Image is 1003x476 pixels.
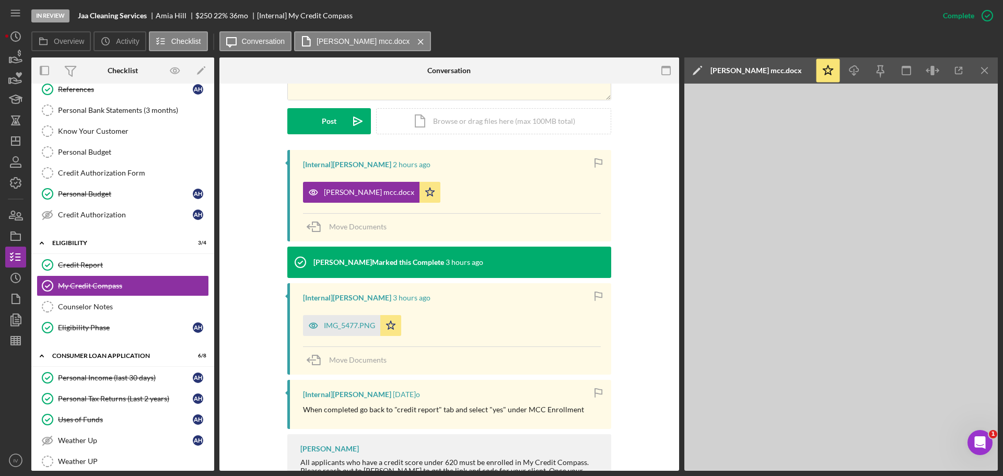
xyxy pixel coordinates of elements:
[108,66,138,75] div: Checklist
[242,37,285,45] label: Conversation
[31,9,69,22] div: In Review
[294,31,431,51] button: [PERSON_NAME] mcc.docx
[393,160,430,169] time: 2025-10-01 15:18
[52,353,180,359] div: Consumer Loan Application
[37,430,209,451] a: Weather UpAH
[58,211,193,219] div: Credit Authorization
[193,210,203,220] div: A H
[58,323,193,332] div: Eligibility Phase
[37,183,209,204] a: Personal BudgetAH
[303,404,584,415] p: When completed go back to "credit report" tab and select "yes" under MCC Enrollment
[37,142,209,162] a: Personal Budget
[37,162,209,183] a: Credit Authorization Form
[214,11,228,20] div: 22 %
[188,240,206,246] div: 3 / 4
[287,108,371,134] button: Post
[58,85,193,94] div: References
[967,430,993,455] iframe: Intercom live chat
[58,190,193,198] div: Personal Budget
[300,445,359,453] div: [PERSON_NAME]
[303,214,397,240] button: Move Documents
[303,294,391,302] div: [Internal] [PERSON_NAME]
[427,66,471,75] div: Conversation
[37,100,209,121] a: Personal Bank Statements (3 months)
[5,450,26,471] button: IV
[37,79,209,100] a: ReferencesAH
[58,261,208,269] div: Credit Report
[229,11,248,20] div: 36 mo
[149,31,208,51] button: Checklist
[58,436,193,445] div: Weather Up
[324,321,375,330] div: IMG_5477.PNG
[37,451,209,472] a: Weather UP
[37,204,209,225] a: Credit AuthorizationAH
[31,31,91,51] button: Overview
[37,254,209,275] a: Credit Report
[943,5,974,26] div: Complete
[193,322,203,333] div: A H
[58,127,208,135] div: Know Your Customer
[188,353,206,359] div: 6 / 8
[193,373,203,383] div: A H
[193,189,203,199] div: A H
[94,31,146,51] button: Activity
[324,188,414,196] div: [PERSON_NAME] mcc.docx
[13,458,18,463] text: IV
[37,317,209,338] a: Eligibility PhaseAH
[58,282,208,290] div: My Credit Compass
[989,430,997,438] span: 1
[393,390,420,399] time: 2025-09-22 18:11
[37,275,209,296] a: My Credit Compass
[303,390,391,399] div: [Internal] [PERSON_NAME]
[193,84,203,95] div: A H
[393,294,430,302] time: 2025-10-01 14:46
[193,414,203,425] div: A H
[58,394,193,403] div: Personal Tax Returns (Last 2 years)
[303,315,401,336] button: IMG_5477.PNG
[54,37,84,45] label: Overview
[322,108,336,134] div: Post
[303,182,440,203] button: [PERSON_NAME] mcc.docx
[313,258,444,266] div: [PERSON_NAME] Marked this Complete
[329,222,387,231] span: Move Documents
[78,11,147,20] b: Jaa Cleaning Services
[195,11,212,20] div: $250
[684,84,998,471] iframe: Document Preview
[58,457,208,466] div: Weather UP
[58,374,193,382] div: Personal Income (last 30 days)
[58,106,208,114] div: Personal Bank Statements (3 months)
[171,37,201,45] label: Checklist
[58,303,208,311] div: Counselor Notes
[317,37,410,45] label: [PERSON_NAME] mcc.docx
[303,347,397,373] button: Move Documents
[710,66,802,75] div: [PERSON_NAME] mcc.docx
[52,240,180,246] div: Eligibility
[156,11,195,20] div: Amia Hill
[37,296,209,317] a: Counselor Notes
[116,37,139,45] label: Activity
[193,435,203,446] div: A H
[257,11,353,20] div: [Internal] My Credit Compass
[446,258,483,266] time: 2025-10-01 14:46
[37,121,209,142] a: Know Your Customer
[58,169,208,177] div: Credit Authorization Form
[37,409,209,430] a: Uses of FundsAH
[58,415,193,424] div: Uses of Funds
[37,367,209,388] a: Personal Income (last 30 days)AH
[219,31,292,51] button: Conversation
[193,393,203,404] div: A H
[58,148,208,156] div: Personal Budget
[932,5,998,26] button: Complete
[329,355,387,364] span: Move Documents
[37,388,209,409] a: Personal Tax Returns (Last 2 years)AH
[303,160,391,169] div: [Internal] [PERSON_NAME]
